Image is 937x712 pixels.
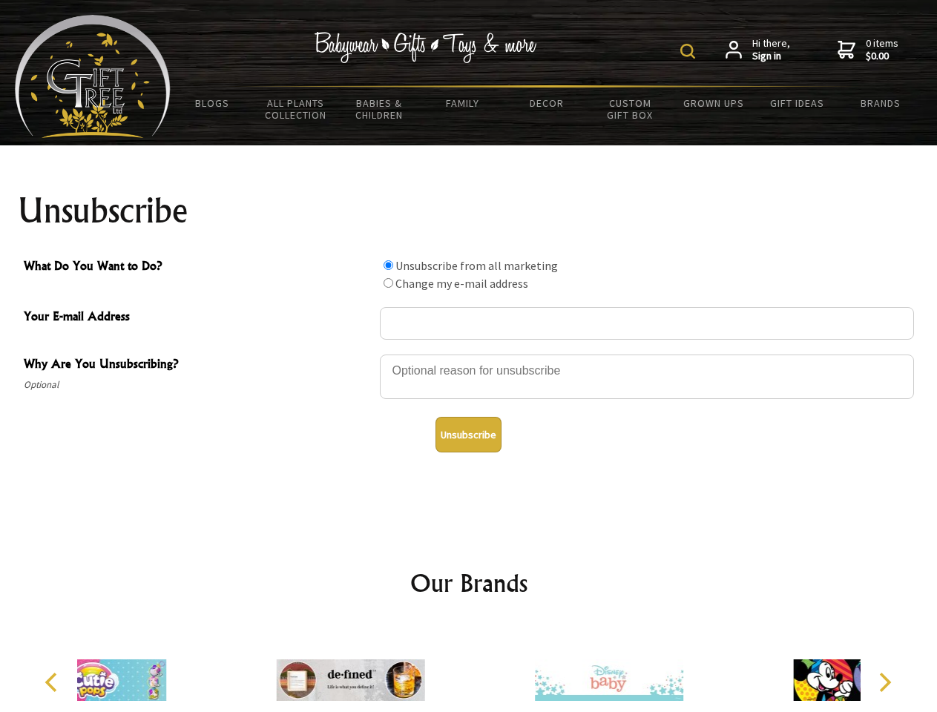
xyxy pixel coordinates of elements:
label: Unsubscribe from all marketing [395,258,558,273]
span: 0 items [866,36,898,63]
input: Your E-mail Address [380,307,914,340]
button: Next [868,666,901,699]
a: Hi there,Sign in [726,37,790,63]
strong: Sign in [752,50,790,63]
img: product search [680,44,695,59]
button: Unsubscribe [435,417,502,452]
span: What Do You Want to Do? [24,257,372,278]
textarea: Why Are You Unsubscribing? [380,355,914,399]
label: Change my e-mail address [395,276,528,291]
a: Custom Gift Box [588,88,672,131]
input: What Do You Want to Do? [384,278,393,288]
h1: Unsubscribe [18,193,920,228]
strong: $0.00 [866,50,898,63]
span: Hi there, [752,37,790,63]
a: BLOGS [171,88,254,119]
a: All Plants Collection [254,88,338,131]
input: What Do You Want to Do? [384,260,393,270]
a: Gift Ideas [755,88,839,119]
h2: Our Brands [30,565,908,601]
span: Optional [24,376,372,394]
img: Babyware - Gifts - Toys and more... [15,15,171,138]
a: Babies & Children [338,88,421,131]
a: Grown Ups [671,88,755,119]
span: Your E-mail Address [24,307,372,329]
img: Babywear - Gifts - Toys & more [315,32,537,63]
span: Why Are You Unsubscribing? [24,355,372,376]
a: Decor [504,88,588,119]
button: Previous [37,666,70,699]
a: Family [421,88,505,119]
a: Brands [839,88,923,119]
a: 0 items$0.00 [838,37,898,63]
